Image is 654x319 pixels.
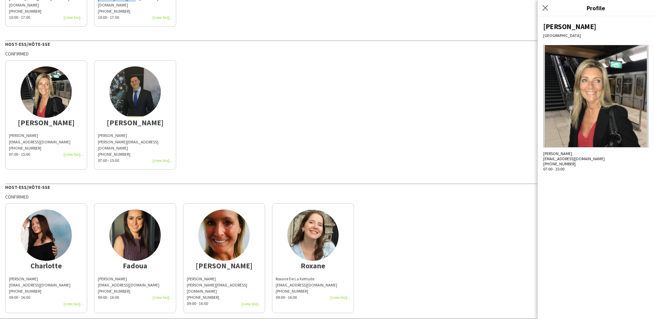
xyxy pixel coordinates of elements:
[98,119,172,126] div: [PERSON_NAME]
[543,156,649,161] div: [EMAIL_ADDRESS][DOMAIN_NAME]
[98,151,172,157] div: [PHONE_NUMBER]
[98,139,172,151] div: [PERSON_NAME][EMAIL_ADDRESS][DOMAIN_NAME]
[9,132,83,139] div: [PERSON_NAME]
[98,282,172,288] div: [EMAIL_ADDRESS][DOMAIN_NAME]
[5,194,649,200] div: Confirmed
[276,276,350,282] div: Roxane De La Kethulle
[109,209,161,261] img: thumb-6825e043f14e2.jpg
[98,132,172,139] div: [PERSON_NAME]
[98,15,119,20] span: 10:00 - 17:00
[543,45,649,148] img: Crew avatar or photo
[98,263,172,269] div: Fadoua
[538,3,654,12] h3: Profile
[5,40,649,47] div: Host-ess/Hôte-sse
[187,282,261,294] div: [PERSON_NAME][EMAIL_ADDRESS][DOMAIN_NAME]
[9,263,83,269] div: Charlotte
[9,276,83,307] div: [PERSON_NAME]
[9,145,83,151] div: [PHONE_NUMBER]
[98,295,119,300] span: 09:00 - 16:00
[5,183,649,190] div: Host-ess/Hôte-sse
[543,151,649,156] div: [PERSON_NAME]
[187,295,219,300] span: [PHONE_NUMBER]
[187,263,261,269] div: [PERSON_NAME]
[198,209,250,261] img: thumb-5eeb358c3f0f5.jpeg
[187,301,208,306] span: 09:00 - 16:00
[9,151,83,157] div: 07:00 - 15:00
[9,288,83,294] div: [PHONE_NUMBER]
[543,22,649,31] div: [PERSON_NAME]
[98,158,119,163] span: 07:00 - 15:00
[187,276,261,282] div: [PERSON_NAME]
[287,209,339,261] img: thumb-65f976f85cc53.png
[276,282,350,288] div: [EMAIL_ADDRESS][DOMAIN_NAME]
[9,9,41,14] span: [PHONE_NUMBER]
[5,51,649,57] div: Confirmed
[276,295,297,300] span: 09:00 - 16:00
[98,8,172,14] div: [PHONE_NUMBER]
[276,263,350,269] div: Roxane
[98,289,130,294] span: [PHONE_NUMBER]
[9,119,83,126] div: [PERSON_NAME]
[543,166,649,171] div: 07:00 - 15:00
[9,15,30,20] span: 10:00 - 17:00
[98,276,172,282] div: [PERSON_NAME]
[21,66,72,118] img: thumb-5eda2f2c87d4e.jpeg
[109,66,161,118] img: thumb-dfe8f90f-deff-4dbd-a98f-083689f96f4f.jpg
[9,294,83,301] div: 09:00 - 16:00
[9,282,83,288] div: [EMAIL_ADDRESS][DOMAIN_NAME]
[276,289,308,294] span: [PHONE_NUMBER]
[543,33,649,38] div: [GEOGRAPHIC_DATA]
[543,161,649,166] div: [PHONE_NUMBER]
[21,209,72,261] img: thumb-6787dae4be4e4.jpeg
[9,139,83,145] div: [EMAIL_ADDRESS][DOMAIN_NAME]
